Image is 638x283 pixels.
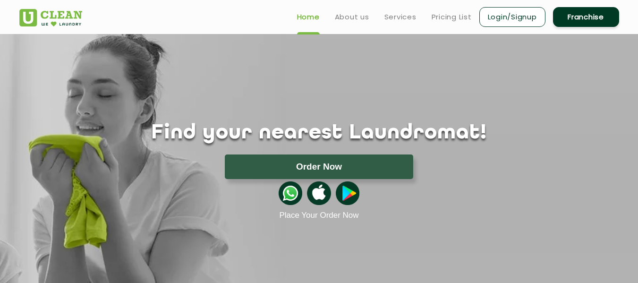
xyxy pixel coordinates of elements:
[384,11,417,23] a: Services
[19,9,82,26] img: UClean Laundry and Dry Cleaning
[432,11,472,23] a: Pricing List
[336,181,359,205] img: playstoreicon.png
[225,154,413,179] button: Order Now
[553,7,619,27] a: Franchise
[479,7,545,27] a: Login/Signup
[307,181,331,205] img: apple-icon.png
[12,121,626,145] h1: Find your nearest Laundromat!
[279,211,358,220] a: Place Your Order Now
[279,181,302,205] img: whatsappicon.png
[335,11,369,23] a: About us
[297,11,320,23] a: Home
